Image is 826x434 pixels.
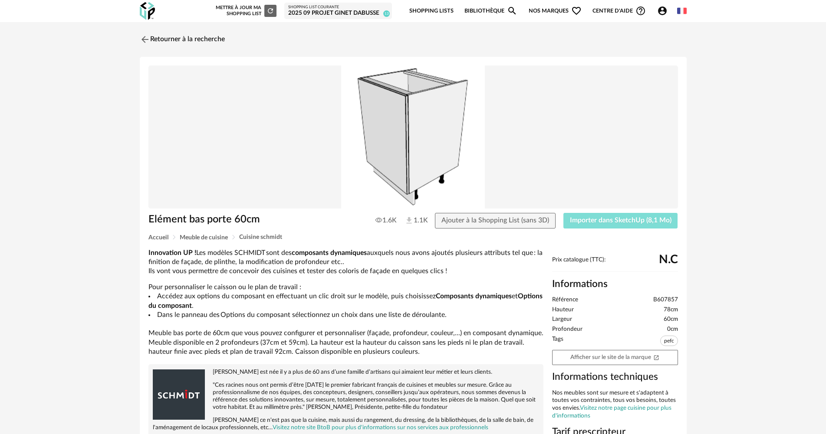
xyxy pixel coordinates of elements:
button: Importer dans SketchUp (8,1 Mo) [563,213,678,228]
span: Centre d'aideHelp Circle Outline icon [592,6,646,16]
span: Refresh icon [267,8,274,13]
a: Shopping Lists [409,1,454,21]
span: Account Circle icon [657,6,668,16]
li: Dans le panneau des Options du composant sélectionnez un choix dans une liste de déroulante. [148,310,543,320]
button: Ajouter à la Shopping List (sans 3D) [435,213,556,228]
span: Profondeur [552,326,582,333]
span: Open In New icon [653,354,659,360]
b: Innovation UP ! [148,249,196,256]
span: 13 [383,10,390,17]
div: 2025 09 Projet GINET DABUSSE [288,10,388,17]
a: Shopping List courante 2025 09 Projet GINET DABUSSE 13 [288,5,388,17]
div: Prix catalogue (TTC): [552,256,678,272]
span: B607857 [653,296,678,304]
span: Largeur [552,316,572,323]
span: 1.6K [375,216,397,225]
img: Téléchargements [405,216,414,225]
h3: Informations techniques [552,371,678,383]
h2: Informations [552,278,678,290]
span: Help Circle Outline icon [635,6,646,16]
span: Référence [552,296,578,304]
a: Visitez notre site BtoB pour plus d'informations sur nos services aux professionnels [273,424,488,431]
div: Breadcrumb [148,234,678,241]
img: Product pack shot [148,65,678,209]
span: Cuisine schmidt [239,234,282,240]
a: Afficher sur le site de la marqueOpen In New icon [552,350,678,365]
span: Nos marques [529,1,582,21]
img: OXP [140,2,155,20]
p: "Ces racines nous ont permis d’être [DATE] le premier fabricant français de cuisines et meubles s... [153,382,539,411]
p: [PERSON_NAME] est née il y a plus de 60 ans d’une famille d’artisans qui aimaient leur métier et ... [153,369,539,376]
a: Visitez notre page cuisine pour plus d'informations [552,405,671,419]
h1: Elément bas porte 60cm [148,213,364,226]
li: Accédez aux options du composant en effectuant un clic droit sur le modèle, puis choisissez et . [148,292,543,310]
span: Account Circle icon [657,6,671,16]
img: brand logo [153,369,205,421]
span: Hauteur [552,306,574,314]
div: Nos meubles sont sur mesure et s'adaptent à toutes vos contraintes, tous vos besoins, toutes vos ... [552,389,678,420]
b: composants dynamiques [292,249,367,256]
span: Accueil [148,235,168,241]
span: Importer dans SketchUp (8,1 Mo) [570,217,671,224]
span: 0cm [667,326,678,333]
span: Magnify icon [507,6,517,16]
img: fr [677,6,687,16]
span: Tags [552,336,563,348]
span: Ajouter à la Shopping List (sans 3D) [441,217,549,224]
b: Composants dynamiques [436,293,512,300]
a: BibliothèqueMagnify icon [464,1,517,21]
span: N.C [659,256,678,263]
div: Pour personnaliser le caisson ou le plan de travail : Meuble bas porte de 60cm que vous pouvez co... [148,248,543,357]
span: Heart Outline icon [571,6,582,16]
img: svg+xml;base64,PHN2ZyB3aWR0aD0iMjQiIGhlaWdodD0iMjQiIHZpZXdCb3g9IjAgMCAyNCAyNCIgZmlsbD0ibm9uZSIgeG... [140,34,150,45]
p: [PERSON_NAME] ce n'est pas que la cuisine, mais aussi du rangement, du dressing, de la bibliothèq... [153,417,539,431]
b: Options du composant [148,293,543,309]
p: Les modèles SCHMIDT sont des auxquels nous avons ajoutés plusieurs attributs tel que : la finitio... [148,248,543,276]
span: 78cm [664,306,678,314]
a: Retourner à la recherche [140,30,225,49]
div: Mettre à jour ma Shopping List [214,5,276,17]
span: 1.1K [405,216,419,225]
span: pefc [660,336,678,346]
span: 60cm [664,316,678,323]
span: Meuble de cuisine [180,235,228,241]
div: Shopping List courante [288,5,388,10]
